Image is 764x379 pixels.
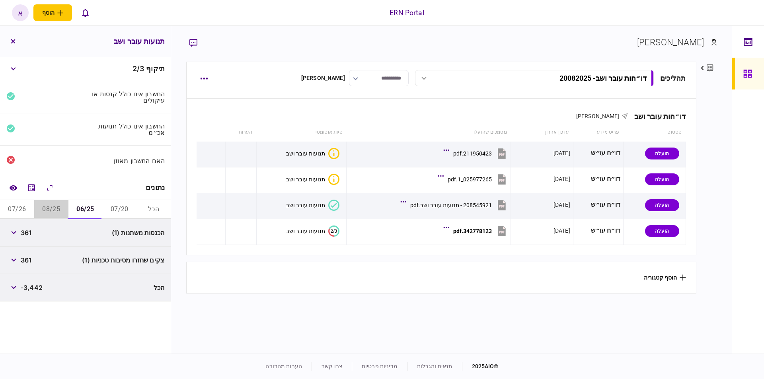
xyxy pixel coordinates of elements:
button: הכל [136,200,171,219]
span: 361 [21,255,31,265]
div: תנועות עובר ושב [286,228,325,234]
button: איכות לא מספקתתנועות עובר ושב [286,148,339,159]
button: 211950423.pdf [445,144,508,162]
button: איכות לא מספקתתנועות עובר ושב [286,174,339,185]
div: תנועות עובר ושב [286,176,325,183]
button: 06/25 [68,200,103,219]
div: [DATE] [554,149,570,157]
div: [PERSON_NAME] [301,74,345,82]
div: 342778123.pdf [453,228,492,234]
button: 08/25 [34,200,68,219]
div: הועלה [645,225,679,237]
div: דו״ח עו״ש [576,170,620,188]
span: צקים שחזרו מסיבות טכניות (1) [82,255,164,265]
th: מסמכים שהועלו [347,123,511,142]
div: 208545921 - תנועות עובר ושב.pdf [410,202,492,208]
div: דו״ח עו״ש [576,222,620,240]
th: עדכון אחרון [511,123,573,142]
div: תהליכים [660,73,686,84]
div: הועלה [645,173,679,185]
button: 07/20 [102,200,136,219]
div: תנועות עובר ושב [286,150,325,157]
span: 2 / 3 [133,64,144,73]
th: הערות [225,123,256,142]
a: תנאים והגבלות [417,363,452,369]
span: -3,442 [21,283,43,292]
span: תיקוף [146,64,165,73]
div: האם החשבון מאוזן [89,157,165,164]
button: א [12,4,29,21]
div: נתונים [146,184,165,192]
div: © 2025 AIO [462,362,499,371]
div: דו״חות עובר ושב [628,112,686,121]
div: [PERSON_NAME] [637,36,704,49]
th: פריט מידע [573,123,623,142]
div: איכות לא מספקת [328,174,339,185]
span: הכנסות משתנות (1) [112,228,164,237]
button: דו״חות עובר ושב- 20082025 [415,70,654,86]
div: החשבון אינו כולל קנסות או עיקולים [89,91,165,103]
span: הכל [154,283,164,292]
div: דו״ח עו״ש [576,144,620,162]
div: הועלה [645,199,679,211]
div: [DATE] [554,201,570,209]
span: [PERSON_NAME] [576,113,620,119]
button: הרחב\כווץ הכל [43,181,57,195]
div: תנועות עובר ושב [286,202,325,208]
th: סיווג אוטומטי [256,123,346,142]
button: מחשבון [24,181,39,195]
div: החשבון אינו כולל תנועות אכ״מ [89,123,165,136]
button: 025977265_1.pdf [440,170,508,188]
span: 361 [21,228,31,237]
button: פתח רשימת התראות [77,4,94,21]
div: דו״ח עו״ש [576,196,620,214]
div: ERN Portal [390,8,424,18]
a: השוואה למסמך [6,181,20,195]
text: 2/3 [331,228,337,233]
div: 211950423.pdf [453,150,492,157]
button: 2/3תנועות עובר ושב [286,225,339,237]
a: צרו קשר [322,363,342,369]
button: הוסף קטגוריה [644,274,686,281]
div: איכות לא מספקת [328,148,339,159]
div: 025977265_1.pdf [448,176,492,183]
div: הועלה [645,148,679,159]
button: 208545921 - תנועות עובר ושב.pdf [402,196,508,214]
th: סטטוס [623,123,686,142]
div: [DATE] [554,175,570,183]
div: דו״חות עובר ושב - 20082025 [559,74,647,82]
button: 342778123.pdf [445,222,508,240]
button: תנועות עובר ושב [286,200,339,211]
a: הערות מהדורה [265,363,302,369]
h3: תנועות עובר ושב [114,38,165,45]
a: מדיניות פרטיות [362,363,398,369]
button: פתח תפריט להוספת לקוח [33,4,72,21]
div: [DATE] [554,227,570,235]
